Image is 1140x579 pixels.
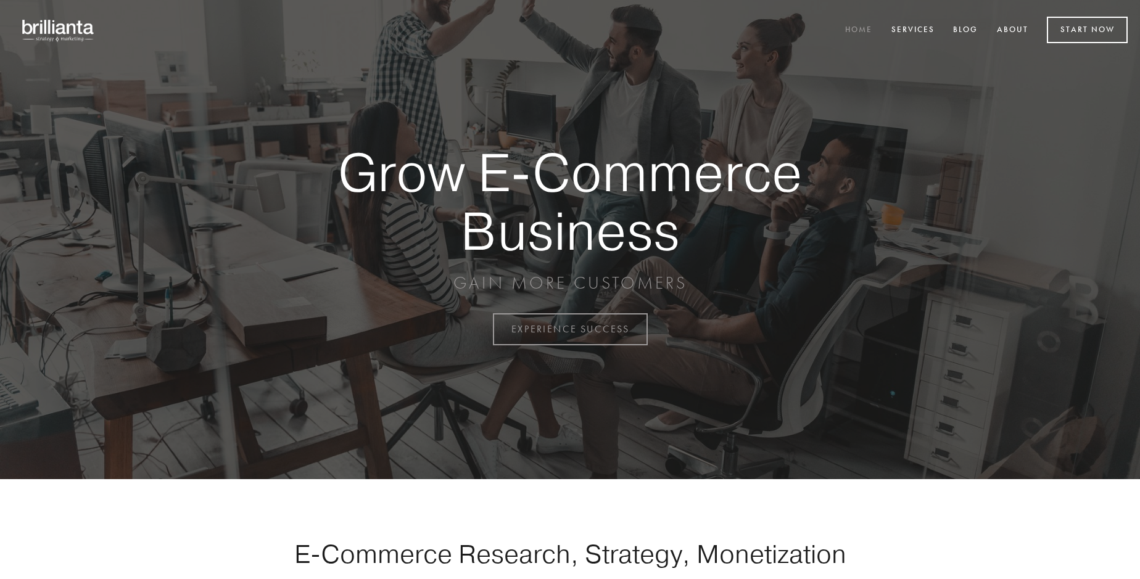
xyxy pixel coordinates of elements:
p: GAIN MORE CUSTOMERS [295,272,845,294]
a: About [989,20,1036,41]
a: Services [883,20,943,41]
a: Start Now [1047,17,1128,43]
img: brillianta - research, strategy, marketing [12,12,105,48]
h1: E-Commerce Research, Strategy, Monetization [255,538,885,569]
a: EXPERIENCE SUCCESS [493,313,648,345]
strong: Grow E-Commerce Business [295,143,845,260]
a: Home [837,20,880,41]
a: Blog [945,20,986,41]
